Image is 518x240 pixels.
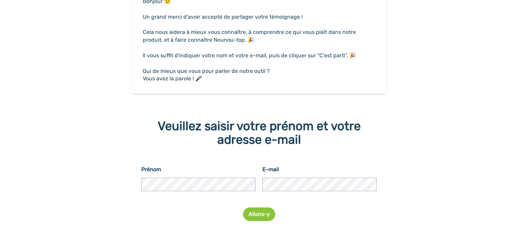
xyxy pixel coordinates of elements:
[143,68,270,74] span: Qui de mieux que vous pour parler de notre outil ?
[243,207,275,221] button: Allons-y
[143,52,356,59] span: Il vous suffit d'indiquer votre nom et votre e-mail, puis de cliquer sur "C'est parti". 🎉
[141,119,377,146] div: Veuillez saisir votre prénom et votre adresse e-mail
[141,165,161,174] label: Prénom
[143,29,357,43] span: Cela nous aidera à mieux vous connaître, à comprendre ce qui vous plaît dans notre produit, et à ...
[143,14,303,20] span: Un grand merci d'avoir accepté de partager votre témoignage !
[143,75,202,82] span: Vous avez la parole ! 🎤
[262,165,279,174] label: E-mail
